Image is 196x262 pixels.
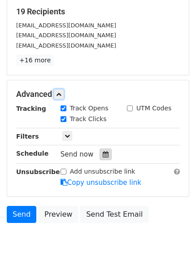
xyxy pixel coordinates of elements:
label: Add unsubscribe link [70,167,135,176]
small: [EMAIL_ADDRESS][DOMAIN_NAME] [16,42,116,49]
a: Copy unsubscribe link [61,179,141,187]
h5: Advanced [16,89,180,99]
label: Track Clicks [70,114,107,124]
iframe: Chat Widget [151,219,196,262]
small: [EMAIL_ADDRESS][DOMAIN_NAME] [16,32,116,39]
span: Send now [61,150,94,158]
a: Send Test Email [80,206,148,223]
h5: 19 Recipients [16,7,180,17]
small: [EMAIL_ADDRESS][DOMAIN_NAME] [16,22,116,29]
strong: Tracking [16,105,46,112]
a: Send [7,206,36,223]
label: Track Opens [70,104,109,113]
strong: Filters [16,133,39,140]
strong: Schedule [16,150,48,157]
a: +16 more [16,55,54,66]
strong: Unsubscribe [16,168,60,175]
label: UTM Codes [136,104,171,113]
a: Preview [39,206,78,223]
